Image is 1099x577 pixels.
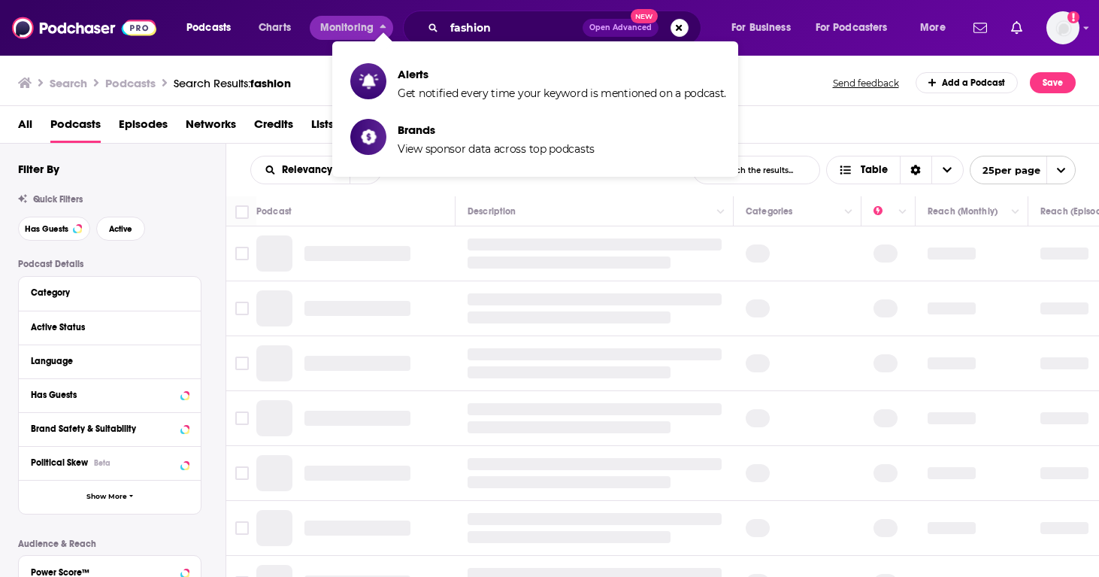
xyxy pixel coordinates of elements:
[18,217,90,241] button: Has Guests
[920,17,946,38] span: More
[50,112,101,143] a: Podcasts
[119,112,168,143] a: Episodes
[109,225,132,233] span: Active
[235,466,249,480] span: Toggle select row
[468,202,516,220] div: Description
[31,322,179,333] div: Active Status
[31,283,189,302] button: Category
[235,357,249,370] span: Toggle select row
[398,87,726,100] span: Get notified every time your keyword is mentioned on a podcast.
[33,194,83,205] span: Quick Filters
[916,72,1019,93] a: Add a Podcast
[186,112,236,143] a: Networks
[910,16,964,40] button: open menu
[861,165,888,175] span: Table
[31,287,179,298] div: Category
[235,521,249,535] span: Toggle select row
[398,67,726,81] span: Alerts
[18,162,59,176] h2: Filter By
[31,457,88,468] span: Political Skew
[828,77,904,90] button: Send feedback
[18,259,201,269] p: Podcast Details
[444,16,583,40] input: Search podcasts, credits, & more...
[826,156,964,184] button: Choose View
[310,16,393,40] button: close menu
[1046,11,1079,44] img: User Profile
[398,142,595,156] span: View sponsor data across top podcasts
[721,16,810,40] button: open menu
[31,385,189,404] button: Has Guests
[928,202,998,220] div: Reach (Monthly)
[1067,11,1079,23] svg: Add a profile image
[967,15,993,41] a: Show notifications dropdown
[254,112,293,143] a: Credits
[31,419,189,438] button: Brand Safety & Suitability
[31,351,189,370] button: Language
[1046,11,1079,44] span: Logged in as autumncomm
[174,76,291,90] a: Search Results:fashion
[251,165,350,175] button: open menu
[806,16,910,40] button: open menu
[256,202,292,220] div: Podcast
[1007,203,1025,221] button: Column Actions
[970,156,1076,184] button: open menu
[31,356,179,366] div: Language
[50,76,87,90] h3: Search
[176,16,250,40] button: open menu
[86,493,127,501] span: Show More
[840,203,858,221] button: Column Actions
[816,17,888,38] span: For Podcasters
[1046,11,1079,44] button: Show profile menu
[235,411,249,425] span: Toggle select row
[12,14,156,42] img: Podchaser - Follow, Share and Rate Podcasts
[250,156,382,184] h2: Choose List sort
[398,123,595,137] span: Brands
[712,203,730,221] button: Column Actions
[94,458,111,468] div: Beta
[320,17,374,38] span: Monitoring
[589,24,652,32] span: Open Advanced
[894,203,912,221] button: Column Actions
[18,112,32,143] a: All
[105,76,156,90] h3: Podcasts
[282,165,338,175] span: Relevancy
[249,16,300,40] a: Charts
[18,539,201,549] p: Audience & Reach
[19,480,201,514] button: Show More
[96,217,145,241] button: Active
[31,317,189,336] button: Active Status
[900,156,931,184] div: Sort Direction
[174,76,291,90] div: Search Results:
[731,17,791,38] span: For Business
[970,159,1040,182] span: 25 per page
[250,76,291,90] span: fashion
[873,202,895,220] div: Power Score
[235,247,249,260] span: Toggle select row
[631,9,658,23] span: New
[25,225,68,233] span: Has Guests
[186,17,231,38] span: Podcasts
[417,11,716,45] div: Search podcasts, credits, & more...
[746,202,792,220] div: Categories
[583,19,658,37] button: Open AdvancedNew
[1030,72,1076,93] button: Save
[31,424,176,434] div: Brand Safety & Suitability
[235,302,249,315] span: Toggle select row
[259,17,291,38] span: Charts
[311,112,334,143] a: Lists
[1005,15,1028,41] a: Show notifications dropdown
[31,390,176,400] div: Has Guests
[31,453,189,472] button: Political SkewBeta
